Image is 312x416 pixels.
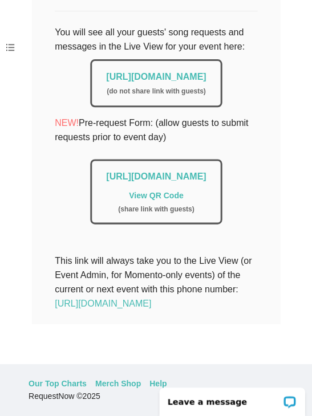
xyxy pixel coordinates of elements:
[106,204,206,215] div: ( share link with guests )
[106,72,206,82] a: [URL][DOMAIN_NAME]
[55,119,79,128] span: NEW!
[106,87,206,97] div: ( do not share link with guests )
[149,377,167,390] a: Help
[55,299,151,308] a: [URL][DOMAIN_NAME]
[152,380,312,416] iframe: LiveChat chat widget
[129,191,183,200] a: View QR Code
[55,26,257,239] div: You will see all your guests' song requests and messages in the Live View for your event here:
[55,254,257,311] div: This link will always take you to the Live View (or Event Admin, for Momento-only events) of the ...
[55,116,257,145] p: Pre-request Form: (allow guests to submit requests prior to event day)
[29,390,281,402] div: RequestNow © 2025
[106,172,206,182] a: [URL][DOMAIN_NAME]
[95,377,141,390] a: Merch Shop
[29,377,87,390] a: Our Top Charts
